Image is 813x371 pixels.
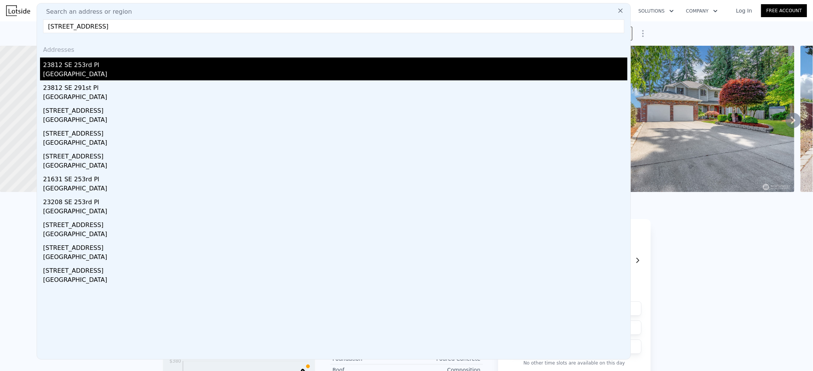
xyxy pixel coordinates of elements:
[43,138,627,149] div: [GEOGRAPHIC_DATA]
[43,172,627,184] div: 21631 SE 253rd Pl
[43,184,627,195] div: [GEOGRAPHIC_DATA]
[43,263,627,275] div: [STREET_ADDRESS]
[43,58,627,70] div: 23812 SE 253rd Pl
[43,195,627,207] div: 23208 SE 253rd Pl
[727,7,761,14] a: Log In
[40,7,132,16] span: Search an address or region
[507,358,641,368] p: No other time slots are available on this day
[635,26,651,41] button: Show Options
[43,80,627,93] div: 23812 SE 291st Pl
[43,103,627,115] div: [STREET_ADDRESS]
[680,4,724,18] button: Company
[43,230,627,240] div: [GEOGRAPHIC_DATA]
[43,19,624,33] input: Enter an address, city, region, neighborhood or zip code
[43,275,627,286] div: [GEOGRAPHIC_DATA]
[43,161,627,172] div: [GEOGRAPHIC_DATA]
[43,217,627,230] div: [STREET_ADDRESS]
[169,358,181,364] tspan: $380
[43,253,627,263] div: [GEOGRAPHIC_DATA]
[6,5,30,16] img: Lotside
[43,93,627,103] div: [GEOGRAPHIC_DATA]
[43,240,627,253] div: [STREET_ADDRESS]
[43,207,627,217] div: [GEOGRAPHIC_DATA]
[43,115,627,126] div: [GEOGRAPHIC_DATA]
[40,39,627,58] div: Addresses
[43,126,627,138] div: [STREET_ADDRESS]
[761,4,807,17] a: Free Account
[43,70,627,80] div: [GEOGRAPHIC_DATA]
[574,46,794,192] img: Sale: 149633575 Parcel: 101154809
[632,4,680,18] button: Solutions
[43,149,627,161] div: [STREET_ADDRESS]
